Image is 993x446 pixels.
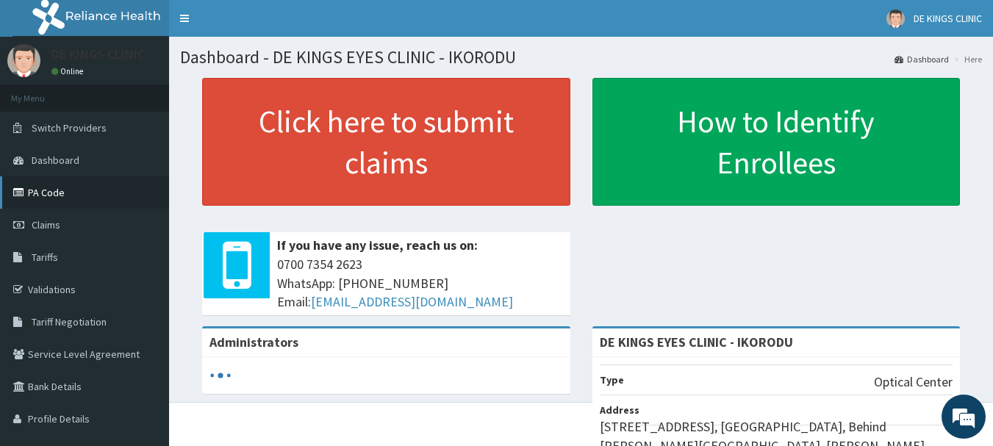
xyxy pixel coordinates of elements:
[950,53,982,65] li: Here
[914,12,982,25] span: DE KINGS CLINIC
[600,334,793,350] strong: DE KINGS EYES CLINIC - IKORODU
[874,373,953,392] p: Optical Center
[895,53,949,65] a: Dashboard
[209,334,298,350] b: Administrators
[592,78,961,206] a: How to Identify Enrollees
[180,48,982,67] h1: Dashboard - DE KINGS EYES CLINIC - IKORODU
[277,237,478,253] b: If you have any issue, reach us on:
[600,373,624,386] b: Type
[886,10,905,28] img: User Image
[32,315,107,328] span: Tariff Negotiation
[277,255,563,312] span: 0700 7354 2623 WhatsApp: [PHONE_NUMBER] Email:
[600,403,639,417] b: Address
[51,48,145,61] p: DE KINGS CLINIC
[51,66,87,76] a: Online
[32,121,107,134] span: Switch Providers
[32,154,79,167] span: Dashboard
[209,364,232,386] svg: audio-loading
[7,44,40,77] img: User Image
[202,78,570,206] a: Click here to submit claims
[32,251,58,264] span: Tariffs
[311,293,513,310] a: [EMAIL_ADDRESS][DOMAIN_NAME]
[32,218,60,231] span: Claims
